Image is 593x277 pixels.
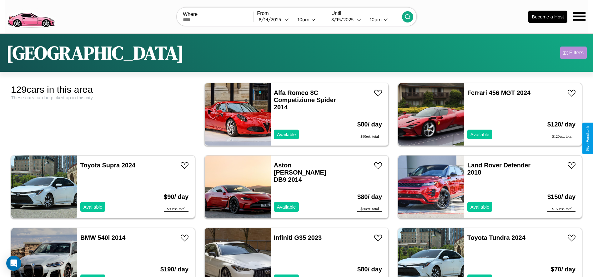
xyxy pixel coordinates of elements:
[357,115,382,134] h3: $ 80 / day
[293,16,328,23] button: 10am
[80,162,135,169] a: Toyota Supra 2024
[6,40,184,66] h1: [GEOGRAPHIC_DATA]
[365,16,402,23] button: 10am
[257,11,328,16] label: From
[467,234,525,241] a: Toyota Tundra 2024
[80,234,126,241] a: BMW 540i 2014
[331,17,357,22] div: 8 / 15 / 2025
[547,187,575,207] h3: $ 150 / day
[277,130,296,139] p: Available
[164,187,188,207] h3: $ 90 / day
[257,16,292,23] button: 8/14/2025
[357,134,382,139] div: $ 80 est. total
[274,162,326,183] a: Aston [PERSON_NAME] DB9 2014
[528,11,567,23] button: Become a Host
[164,207,188,212] div: $ 90 est. total
[274,234,322,241] a: Infiniti G35 2023
[83,203,103,211] p: Available
[470,130,490,139] p: Available
[183,12,254,17] label: Where
[357,187,382,207] h3: $ 80 / day
[560,47,587,59] button: Filters
[11,84,195,95] div: 129 cars in this area
[294,17,311,22] div: 10am
[6,256,21,271] div: Open Intercom Messenger
[467,162,530,176] a: Land Rover Defender 2018
[331,11,402,16] label: Until
[277,203,296,211] p: Available
[357,207,382,212] div: $ 80 est. total
[274,89,336,111] a: Alfa Romeo 8C Competizione Spider 2014
[467,89,530,96] a: Ferrari 456 MGT 2024
[547,134,575,139] div: $ 120 est. total
[585,126,590,151] div: Give Feedback
[259,17,284,22] div: 8 / 14 / 2025
[569,50,584,56] div: Filters
[547,115,575,134] h3: $ 120 / day
[11,95,195,100] div: These cars can be picked up in this city.
[367,17,383,22] div: 10am
[470,203,490,211] p: Available
[5,3,57,29] img: logo
[547,207,575,212] div: $ 150 est. total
